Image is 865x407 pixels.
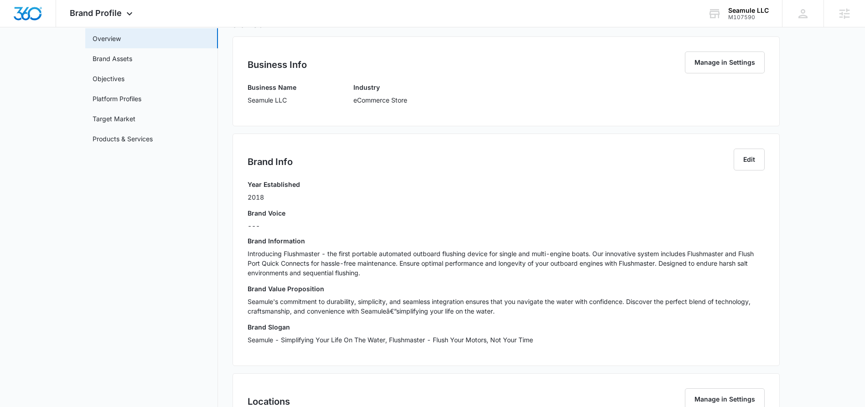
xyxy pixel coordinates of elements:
h3: Brand Voice [248,208,765,218]
p: 2018 [248,192,300,202]
p: eCommerce Store [353,95,407,105]
div: account name [728,7,769,14]
span: Brand Profile [70,8,122,18]
h2: Business Info [248,58,307,72]
h3: Brand Slogan [248,322,765,332]
a: Brand Assets [93,54,132,63]
a: Objectives [93,74,124,83]
a: Target Market [93,114,135,124]
h3: Business Name [248,82,296,92]
p: Seamule - Simplifying Your Life On The Water, Flushmaster - Flush Your Motors, Not Your Time [248,335,765,345]
div: account id [728,14,769,21]
a: Overview [93,34,121,43]
h2: Brand Info [248,155,293,169]
p: Seamule's commitment to durability, simplicity, and seamless integration ensures that you navigat... [248,297,765,316]
a: Platform Profiles [93,94,141,103]
p: Seamule LLC [248,95,296,105]
button: Manage in Settings [685,52,765,73]
h3: Brand Information [248,236,765,246]
h3: Year Established [248,180,300,189]
p: Introducing Flushmaster - the first portable automated outboard flushing device for single and mu... [248,249,765,278]
button: Edit [734,149,765,170]
h3: Industry [353,82,407,92]
a: Products & Services [93,134,153,144]
div: --- [248,221,765,231]
h3: Brand Value Proposition [248,284,765,294]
